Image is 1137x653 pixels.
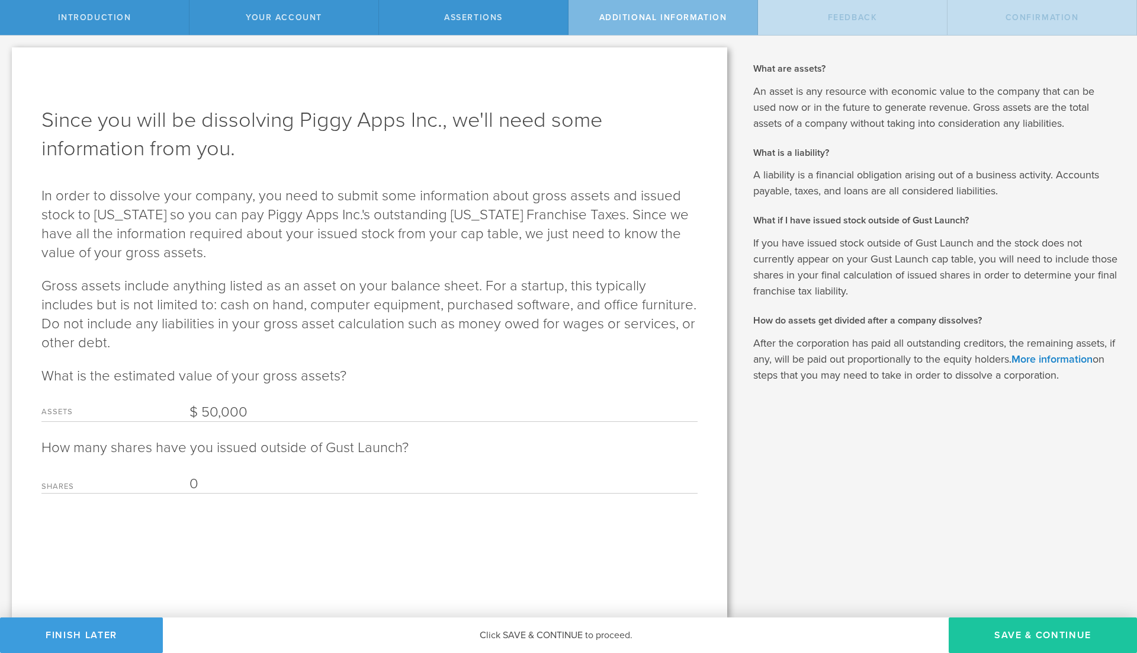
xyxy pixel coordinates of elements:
[828,12,878,23] span: Feedback
[41,187,698,263] p: In order to dissolve your company, you need to submit some information about gross assets and iss...
[753,62,1119,75] h2: What are assets?
[753,235,1119,299] p: If you have issued stock outside of Gust Launch and the stock does not currently appear on your G...
[753,335,1119,383] p: After the corporation has paid all outstanding creditors, the remaining assets, if any, will be p...
[949,617,1137,653] button: Save & Continue
[41,408,189,421] label: Assets
[58,12,131,23] span: Introduction
[41,277,698,353] p: Gross assets include anything listed as an asset on your balance sheet. For a startup, this typic...
[41,367,698,386] p: What is the estimated value of your gross assets?
[41,106,698,163] h1: Since you will be dissolving Piggy Apps Inc., we'll need some information from you.
[599,12,727,23] span: Additional Information
[753,84,1119,132] p: An asset is any resource with economic value to the company that can be used now or in the future...
[1011,353,1093,366] a: More information
[163,617,949,653] div: Click SAVE & CONTINUE to proceed.
[41,438,698,457] p: How many shares have you issued outside of Gust Launch?
[246,12,322,23] span: Your Account
[753,214,1119,227] h2: What if I have issued stock outside of Gust Launch?
[41,483,189,493] label: Shares
[753,146,1119,159] h2: What is a liability?
[753,314,1119,327] h2: How do assets get divided after a company dissolves?
[1006,12,1079,23] span: Confirmation
[1078,561,1137,617] iframe: Chat Widget
[753,167,1119,199] p: A liability is a financial obligation arising out of a business activity. Accounts payable, taxes...
[444,12,503,23] span: Assertions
